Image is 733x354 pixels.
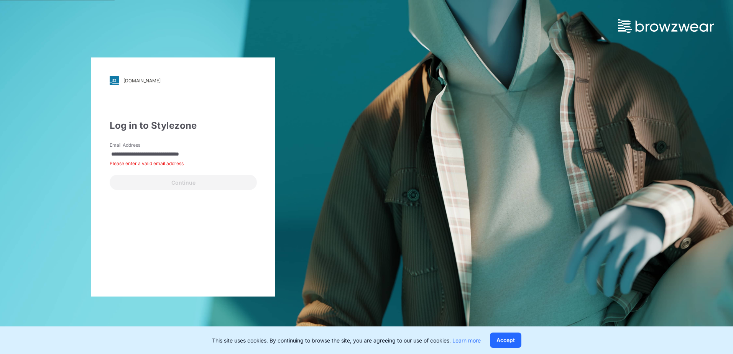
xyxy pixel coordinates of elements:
[110,76,119,85] img: svg+xml;base64,PHN2ZyB3aWR0aD0iMjgiIGhlaWdodD0iMjgiIHZpZXdCb3g9IjAgMCAyOCAyOCIgZmlsbD0ibm9uZSIgeG...
[490,333,521,348] button: Accept
[618,19,714,33] img: browzwear-logo.73288ffb.svg
[110,142,163,149] label: Email Address
[110,119,257,133] div: Log in to Stylezone
[212,336,481,344] p: This site uses cookies. By continuing to browse the site, you are agreeing to our use of cookies.
[452,337,481,344] a: Learn more
[110,76,257,85] a: [DOMAIN_NAME]
[110,160,257,167] div: Please enter a valid email address
[123,78,161,84] div: [DOMAIN_NAME]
